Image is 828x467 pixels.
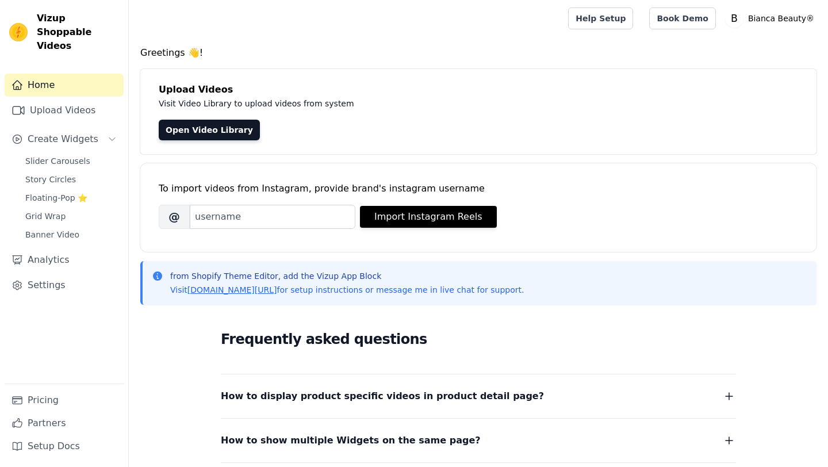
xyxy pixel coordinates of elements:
span: Grid Wrap [25,210,66,222]
a: Home [5,74,124,97]
p: from Shopify Theme Editor, add the Vizup App Block [170,270,524,282]
h4: Upload Videos [159,83,798,97]
h2: Frequently asked questions [221,328,736,351]
img: Vizup [9,23,28,41]
p: Visit Video Library to upload videos from system [159,97,674,110]
a: Settings [5,274,124,297]
span: Create Widgets [28,132,98,146]
div: To import videos from Instagram, provide brand's instagram username [159,182,798,196]
text: B [731,13,738,24]
span: Banner Video [25,229,79,240]
span: Floating-Pop ⭐ [25,192,87,204]
a: Slider Carousels [18,153,124,169]
span: Vizup Shoppable Videos [37,12,119,53]
a: Analytics [5,248,124,271]
a: Grid Wrap [18,208,124,224]
span: Story Circles [25,174,76,185]
span: @ [159,205,190,229]
a: Help Setup [568,7,633,29]
a: Pricing [5,389,124,412]
p: Bianca Beauty® [743,8,819,29]
input: username [190,205,355,229]
button: How to display product specific videos in product detail page? [221,388,736,404]
button: How to show multiple Widgets on the same page? [221,432,736,449]
span: Slider Carousels [25,155,90,167]
a: [DOMAIN_NAME][URL] [187,285,277,294]
a: Partners [5,412,124,435]
a: Book Demo [649,7,715,29]
a: Story Circles [18,171,124,187]
a: Upload Videos [5,99,124,122]
h4: Greetings 👋! [140,46,816,60]
span: How to show multiple Widgets on the same page? [221,432,481,449]
a: Open Video Library [159,120,260,140]
a: Banner Video [18,227,124,243]
button: Create Widgets [5,128,124,151]
p: Visit for setup instructions or message me in live chat for support. [170,284,524,296]
a: Floating-Pop ⭐ [18,190,124,206]
a: Setup Docs [5,435,124,458]
button: Import Instagram Reels [360,206,497,228]
button: B Bianca Beauty® [725,8,819,29]
span: How to display product specific videos in product detail page? [221,388,544,404]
